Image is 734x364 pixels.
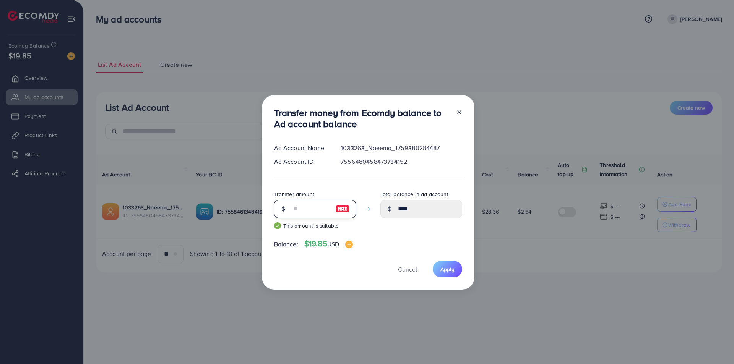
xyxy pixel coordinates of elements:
div: Ad Account ID [268,157,335,166]
small: This amount is suitable [274,222,356,230]
div: 7556480458473734152 [335,157,468,166]
label: Transfer amount [274,190,314,198]
img: image [345,241,353,248]
span: Apply [440,265,455,273]
iframe: Chat [702,330,728,358]
span: USD [327,240,339,248]
img: image [336,204,349,214]
button: Cancel [388,261,427,277]
h4: $19.85 [304,239,353,249]
span: Cancel [398,265,417,273]
h3: Transfer money from Ecomdy balance to Ad account balance [274,107,450,129]
button: Apply [433,261,462,277]
label: Total balance in ad account [380,190,448,198]
img: guide [274,222,281,229]
div: 1033263_Naeema_1759380284487 [335,144,468,152]
span: Balance: [274,240,298,249]
div: Ad Account Name [268,144,335,152]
